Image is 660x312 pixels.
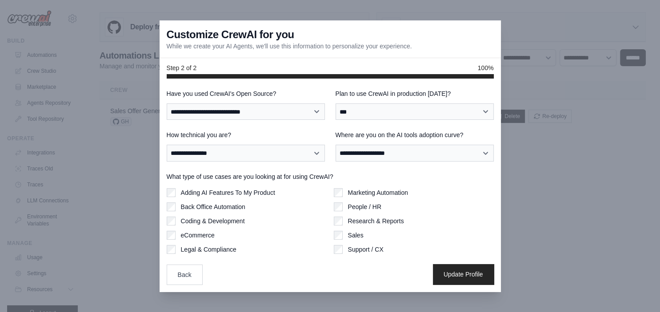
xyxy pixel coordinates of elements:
label: Coding & Development [181,217,245,225]
label: Marketing Automation [348,188,408,197]
button: Back [167,265,203,285]
label: Plan to use CrewAI in production [DATE]? [336,89,494,98]
label: Support / CX [348,245,384,254]
label: Have you used CrewAI's Open Source? [167,89,325,98]
button: Update Profile [433,264,494,284]
span: 100% [478,63,494,72]
label: What type of use cases are you looking at for using CrewAI? [167,172,494,181]
p: While we create your AI Agents, we'll use this information to personalize your experience. [167,42,412,51]
h3: Customize CrewAI for you [167,28,294,42]
label: How technical you are? [167,130,325,139]
label: Legal & Compliance [181,245,236,254]
label: Back Office Automation [181,202,245,211]
label: eCommerce [181,231,215,240]
label: Adding AI Features To My Product [181,188,275,197]
label: Where are you on the AI tools adoption curve? [336,130,494,139]
label: Research & Reports [348,217,404,225]
label: Sales [348,231,364,240]
span: Step 2 of 2 [167,63,197,72]
iframe: Chat Widget [616,269,660,312]
label: People / HR [348,202,381,211]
